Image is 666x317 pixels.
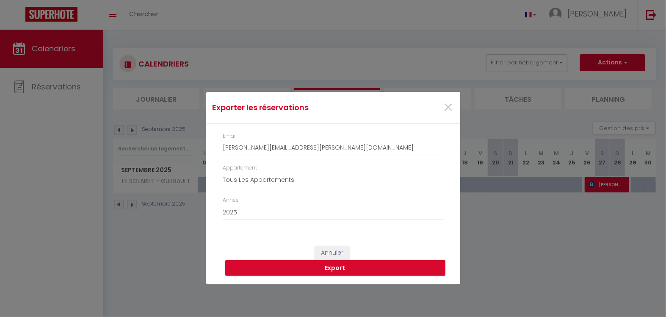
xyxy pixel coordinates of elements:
label: Année [223,196,239,204]
button: Annuler [315,246,350,260]
h4: Exporter les réservations [213,102,370,114]
span: × [443,95,454,120]
button: Ouvrir le widget de chat LiveChat [7,3,32,29]
label: Appartement [223,164,257,172]
button: Export [225,260,445,276]
label: Email [223,132,237,140]
button: Close [443,99,454,117]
